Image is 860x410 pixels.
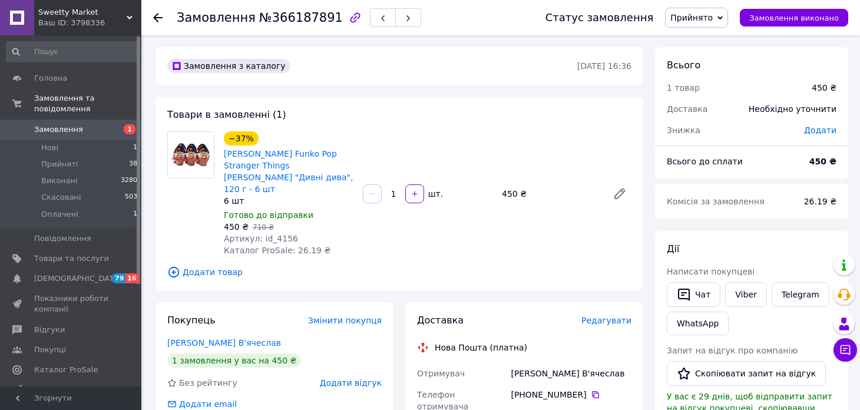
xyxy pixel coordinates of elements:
a: WhatsApp [667,312,729,335]
span: Замовлення виконано [749,14,839,22]
span: Всього до сплати [667,157,743,166]
div: 6 шт [224,195,353,207]
span: [DEMOGRAPHIC_DATA] [34,273,121,284]
span: 3280 [121,176,137,186]
span: 26.19 ₴ [804,197,836,206]
span: Відгуки [34,325,65,335]
span: Повідомлення [34,233,91,244]
span: Комісія за замовлення [667,197,765,206]
span: Прийнято [670,13,713,22]
span: Оплачені [41,209,78,220]
span: Додати [804,125,836,135]
div: 1 замовлення у вас на 450 ₴ [167,353,301,368]
span: 16 [125,273,139,283]
span: №366187891 [259,11,343,25]
span: Без рейтингу [179,378,237,388]
span: Виконані [41,176,78,186]
a: [PERSON_NAME] Funko Pop Stranger Things [PERSON_NAME] "Дивні дива", 120 г - 6 шт [224,149,353,194]
span: Доставка [417,315,464,326]
div: Необхідно уточнити [742,96,844,122]
span: Показники роботи компанії [34,293,109,315]
span: Знижка [667,125,700,135]
span: Головна [34,73,67,84]
img: Kinder Joy Funko Pop Stranger Things Кіндер Джой "Дивні дива", 120 г - 6 шт [168,132,214,178]
button: Чат з покупцем [833,338,857,362]
div: Ваш ID: 3798336 [38,18,141,28]
div: Додати email [166,398,238,410]
div: −37% [224,131,259,146]
div: Замовлення з каталогу [167,59,290,73]
a: Редагувати [608,182,631,206]
span: 450 ₴ [224,222,249,232]
button: Чат [667,282,720,307]
div: [PHONE_NUMBER] [511,389,631,401]
span: Артикул: id_4156 [224,234,298,243]
span: Аналітика [34,385,75,395]
button: Замовлення виконано [740,9,848,27]
span: 79 [112,273,125,283]
span: 1 товар [667,83,700,92]
span: Товари та послуги [34,253,109,264]
time: [DATE] 16:36 [577,61,631,71]
span: Прийняті [41,159,78,170]
span: Скасовані [41,192,81,203]
span: Каталог ProSale: 26.19 ₴ [224,246,330,255]
a: [PERSON_NAME] В'ячеслав [167,338,281,348]
b: 450 ₴ [809,157,836,166]
input: Пошук [6,41,138,62]
span: Замовлення [34,124,83,135]
button: Скопіювати запит на відгук [667,361,826,386]
div: [PERSON_NAME] В'ячеслав [508,363,634,384]
span: Отримувач [417,369,465,378]
span: 38 [129,159,137,170]
span: Товари в замовленні (1) [167,109,286,120]
span: Каталог ProSale [34,365,98,375]
div: шт. [425,188,444,200]
a: Telegram [772,282,829,307]
span: Додати товар [167,266,631,279]
div: Нова Пошта (платна) [432,342,530,353]
span: 1 [133,209,137,220]
span: 1 [133,143,137,153]
span: Замовлення та повідомлення [34,93,141,114]
span: Замовлення [177,11,256,25]
div: Додати email [178,398,238,410]
span: Всього [667,59,700,71]
span: Написати покупцеві [667,267,755,276]
span: Готово до відправки [224,210,313,220]
span: Редагувати [581,316,631,325]
span: Sweetty Market [38,7,127,18]
span: Доставка [667,104,707,114]
span: 1 [124,124,135,134]
span: 710 ₴ [253,223,274,232]
span: 503 [125,192,137,203]
div: 450 ₴ [812,82,836,94]
span: Покупець [167,315,216,326]
span: Запит на відгук про компанію [667,346,798,355]
span: Покупці [34,345,66,355]
span: Нові [41,143,58,153]
a: Viber [725,282,766,307]
span: Дії [667,243,679,254]
div: Повернутися назад [153,12,163,24]
div: Статус замовлення [545,12,654,24]
div: 450 ₴ [497,186,603,202]
span: Додати відгук [320,378,382,388]
span: Змінити покупця [308,316,382,325]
